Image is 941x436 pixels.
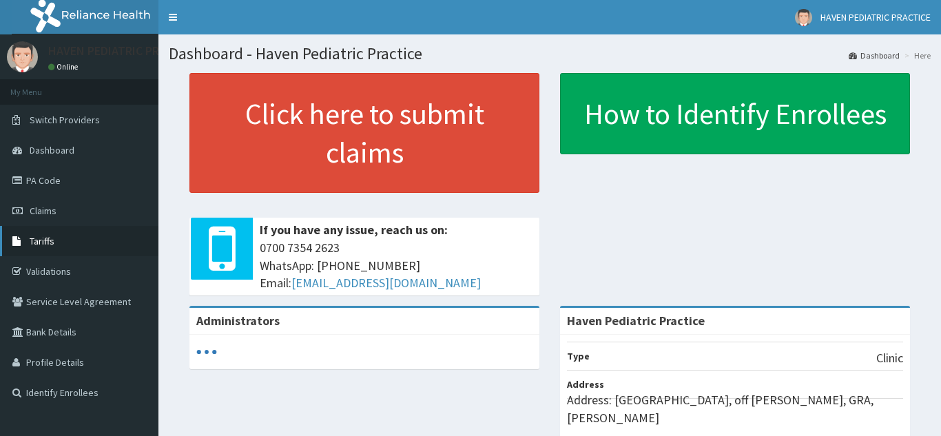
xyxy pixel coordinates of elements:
span: Dashboard [30,144,74,156]
svg: audio-loading [196,342,217,362]
img: User Image [795,9,812,26]
p: HAVEN PEDIATRIC PRACTICE [48,45,197,57]
b: Type [567,350,590,362]
span: Claims [30,205,56,217]
img: User Image [7,41,38,72]
b: Address [567,378,604,391]
a: [EMAIL_ADDRESS][DOMAIN_NAME] [291,275,481,291]
b: Administrators [196,313,280,329]
span: HAVEN PEDIATRIC PRACTICE [820,11,931,23]
a: Click here to submit claims [189,73,539,193]
span: 0700 7354 2623 WhatsApp: [PHONE_NUMBER] Email: [260,239,532,292]
a: How to Identify Enrollees [560,73,910,154]
span: Switch Providers [30,114,100,126]
h1: Dashboard - Haven Pediatric Practice [169,45,931,63]
a: Online [48,62,81,72]
li: Here [901,50,931,61]
p: Address: [GEOGRAPHIC_DATA], off [PERSON_NAME], GRA, [PERSON_NAME] [567,391,903,426]
p: Clinic [876,349,903,367]
span: Tariffs [30,235,54,247]
a: Dashboard [849,50,900,61]
b: If you have any issue, reach us on: [260,222,448,238]
strong: Haven Pediatric Practice [567,313,705,329]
